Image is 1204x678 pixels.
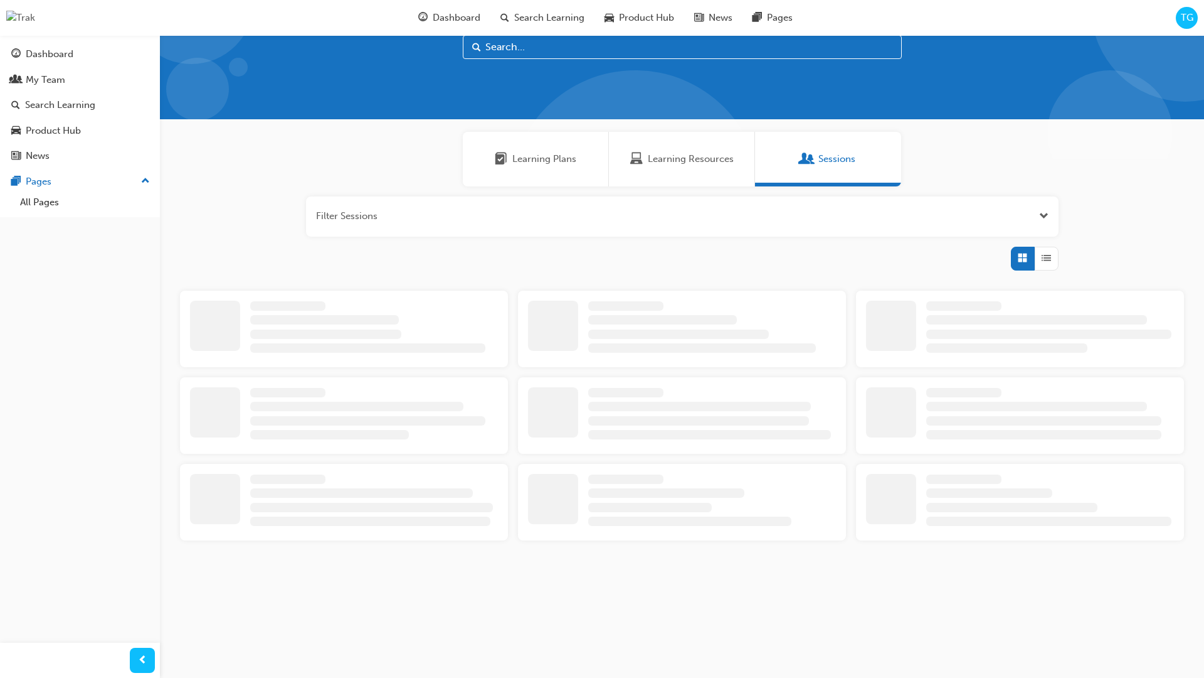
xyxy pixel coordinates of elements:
button: TG [1176,7,1198,29]
span: up-icon [141,173,150,190]
span: Search [472,40,481,55]
span: car-icon [605,10,614,26]
span: Pages [767,11,793,25]
span: Grid [1018,251,1027,266]
span: List [1042,251,1051,266]
span: car-icon [11,126,21,137]
span: prev-icon [138,653,147,669]
button: Open the filter [1039,209,1048,223]
div: Search Learning [25,98,95,112]
a: Learning ResourcesLearning Resources [609,132,755,186]
a: SessionsSessions [755,132,901,186]
div: Product Hub [26,124,81,138]
span: Sessions [818,152,855,166]
a: search-iconSearch Learning [490,5,594,31]
span: people-icon [11,75,21,86]
div: Pages [26,175,51,189]
a: car-iconProduct Hub [594,5,684,31]
span: pages-icon [752,10,762,26]
button: DashboardMy TeamSearch LearningProduct HubNews [5,40,155,170]
a: guage-iconDashboard [408,5,490,31]
div: Dashboard [26,47,73,62]
a: pages-iconPages [742,5,803,31]
span: news-icon [11,151,21,162]
a: Dashboard [5,43,155,66]
a: Search Learning [5,94,155,117]
a: News [5,144,155,168]
input: Search... [463,35,902,59]
a: Learning PlansLearning Plans [463,132,609,186]
span: Dashboard [433,11,480,25]
span: News [709,11,732,25]
button: Pages [5,170,155,193]
img: Trak [6,11,35,25]
span: guage-icon [418,10,428,26]
a: news-iconNews [684,5,742,31]
span: Search Learning [514,11,584,25]
span: Product Hub [619,11,674,25]
span: TG [1181,11,1193,25]
span: Sessions [801,152,813,166]
span: Learning Resources [648,152,734,166]
a: Product Hub [5,119,155,143]
a: My Team [5,68,155,92]
div: News [26,149,50,163]
span: Learning Plans [512,152,576,166]
span: news-icon [694,10,704,26]
span: search-icon [11,100,20,111]
div: My Team [26,73,65,87]
span: pages-icon [11,176,21,188]
span: search-icon [500,10,509,26]
span: guage-icon [11,49,21,60]
a: All Pages [15,193,155,212]
span: Learning Plans [495,152,507,166]
span: Learning Resources [630,152,643,166]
